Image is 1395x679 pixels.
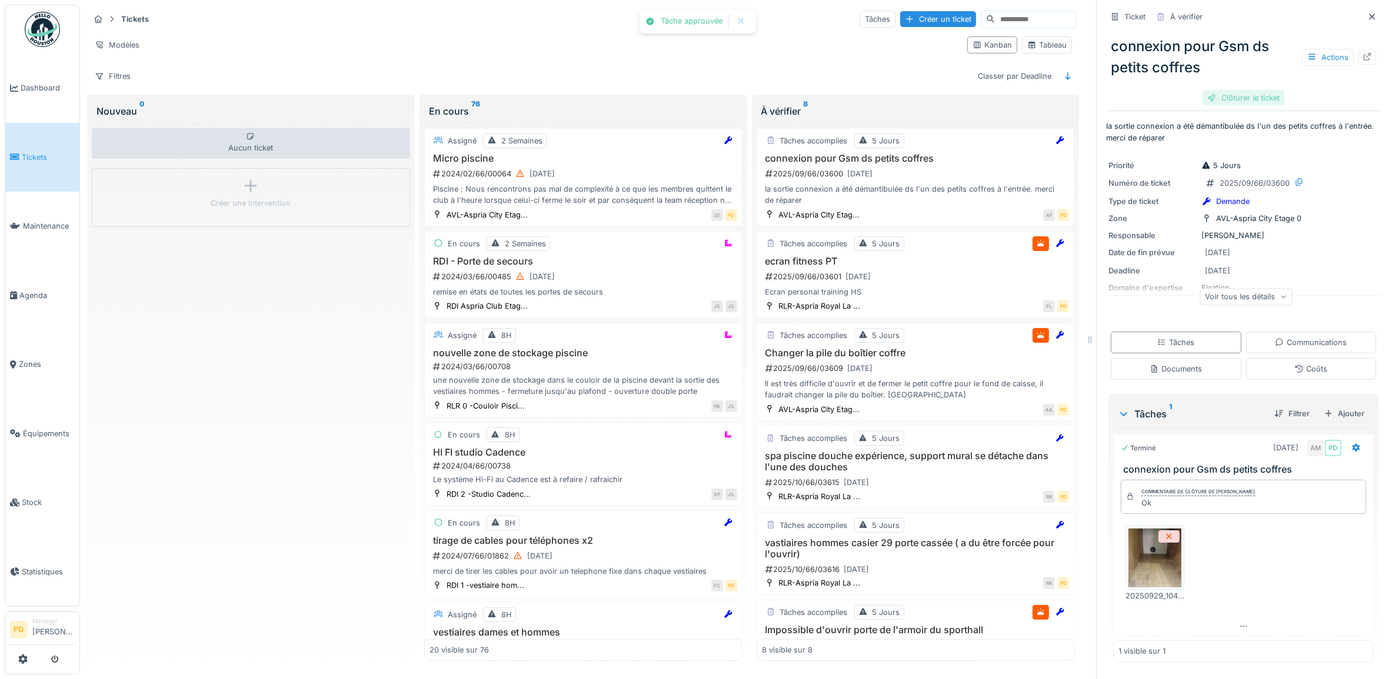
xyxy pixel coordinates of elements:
div: [DATE] [527,550,552,561]
div: Tâches [1118,407,1265,421]
div: 2024/03/66/00485 [432,269,737,284]
a: Statistiques [5,537,79,607]
div: RDI 1 -vestiaire hom... [447,580,524,591]
div: Terminé [1121,443,1156,453]
div: Tâches accomplies [780,607,848,618]
div: RDI 2 -Studio Cadenc... [447,489,531,500]
h3: vastiaires hommes casier 29 porte cassée ( a du être forcée pour l'ouvrir) [762,537,1070,560]
div: Ok [1141,497,1255,509]
div: Tâches [1157,337,1194,348]
sup: 8 [804,104,808,118]
div: Tâches [860,11,895,28]
div: PD [1325,440,1341,456]
div: PB [711,400,723,412]
a: Tickets [5,123,79,192]
li: PD [10,621,28,638]
div: Filtres [89,68,136,85]
div: Kanban [973,39,1012,51]
div: 5 Jours [873,520,900,531]
sup: 1 [1169,407,1172,421]
div: [PERSON_NAME] [1108,230,1379,241]
a: Maintenance [5,192,79,261]
div: Piscine : Nous rencontrons pas mal de complexité à ce que les membres quittent le club à l'heure ... [430,183,737,206]
div: 2025/09/66/03600 [764,166,1070,181]
div: À vérifier [1170,11,1203,22]
div: [DATE] [844,477,870,488]
div: Il est très difficile d'ouvrir et de fermer le petit coffre pour le fond de caisse, il faudrait c... [762,378,1070,400]
div: 2025/10/66/03616 [764,562,1070,577]
div: [DATE] [530,271,555,282]
div: 5 Jours [873,238,900,249]
div: PD [1057,404,1069,416]
div: 2025/09/66/03601 [764,269,1070,284]
div: Deadline [1108,265,1197,276]
div: Aucun ticket [92,128,410,159]
div: JS [725,400,737,412]
div: 8H [501,330,512,341]
div: AVL-Aspria City Etag... [447,209,528,220]
span: Tickets [22,152,75,163]
div: Assigné [448,330,477,341]
sup: 76 [471,104,480,118]
h3: connexion pour Gsm ds petits coffres [762,153,1070,164]
div: En cours [429,104,738,118]
div: PD [1057,577,1069,589]
div: Tâches accomplies [780,238,848,249]
sup: 0 [139,104,145,118]
div: 2025/10/66/03615 [764,475,1070,490]
div: Créer un ticket [900,11,976,27]
div: PD [725,209,737,221]
p: la sortie connexion a été démantibulée ds l'un des petits coffres à l'entrée. merci de réparer [1106,121,1381,143]
div: Coûts [1294,363,1327,374]
div: 5 Jours [873,607,900,618]
div: 5 Jours [873,433,900,444]
div: [DATE] [848,363,873,374]
div: Tâches accomplies [780,135,848,146]
div: PD [1057,300,1069,312]
div: Demande [1216,196,1250,207]
div: Classer par Deadline [973,68,1057,85]
div: 2024/03/66/00708 [432,361,737,372]
div: Commentaire de clôture de [PERSON_NAME] [1141,488,1255,496]
div: Responsable [1108,230,1197,241]
div: [DATE] [1205,265,1230,276]
div: Tâches accomplies [780,433,848,444]
div: Type de ticket [1108,196,1197,207]
h3: Impossible d'ouvrir porte de l'armoir du sporthall [762,624,1070,635]
div: JS [711,209,723,221]
div: [DATE] [1273,442,1299,453]
div: Ajouter [1319,406,1369,422]
div: [DATE] [1205,247,1230,258]
div: Ecran personal training HS [762,286,1070,297]
div: RR [1043,491,1055,503]
div: merci de tirer les cables pour avoir un telephone fixe dans chaque vestiaires [430,566,737,577]
div: Modèles [89,36,145,53]
div: la sortie connexion a été démantibulée ds l'un des petits coffres à l'entrée. merci de réparer [762,183,1070,206]
span: Zones [19,359,75,370]
span: Maintenance [23,220,75,232]
div: Assigné [448,135,477,146]
div: JS [725,300,737,312]
img: mx3zdxuf1rl06oi8t6w8puyh0yr5 [1128,529,1181,587]
div: AA [1043,404,1055,416]
h3: ecran fitness PT [762,256,1070,267]
div: Numéro de ticket [1108,178,1197,189]
div: 8 visible sur 8 [762,644,813,655]
div: 20 visible sur 76 [430,644,489,655]
div: Le système Hi-Fi au Cadence est à refaire / rafraichir [430,474,737,485]
div: RDI Aspria Club Etag... [447,300,528,312]
div: RLR-Aspria Royal La ... [779,577,861,588]
div: Nouveau [96,104,405,118]
div: AVL-Aspria City Etag... [779,209,860,220]
div: Tâches accomplies [780,520,848,531]
div: PD [1057,491,1069,503]
div: En cours [448,429,480,440]
div: 5 Jours [873,330,900,341]
div: une nouvelle zone de stockage dans le couloir de la piscine devant la sortie des vestiaires homme... [430,374,737,397]
span: Stock [22,497,75,508]
div: AVL-Aspria City Etage 0 [1216,213,1301,224]
div: RLR-Aspria Royal La ... [779,491,861,502]
div: Filtrer [1270,406,1314,422]
div: JS [725,489,737,500]
div: [DATE] [530,168,555,179]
